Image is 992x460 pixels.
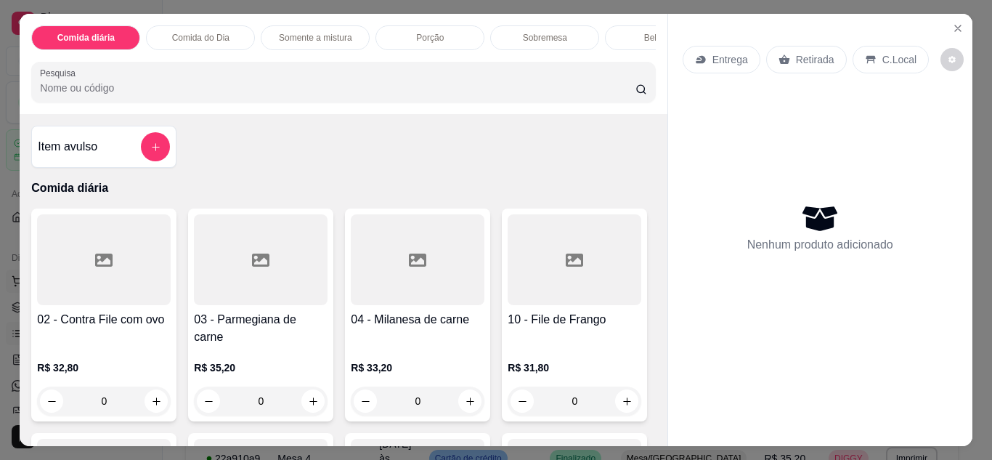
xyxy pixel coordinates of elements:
label: Pesquisa [40,67,81,79]
p: Comida diária [57,32,115,44]
h4: Item avulso [38,138,97,156]
h4: 02 - Contra File com ovo [37,311,171,328]
button: decrease-product-quantity [940,48,964,71]
p: Comida do Dia [172,32,229,44]
p: R$ 32,80 [37,360,171,375]
h4: 04 - Milanesa de carne [351,311,484,328]
button: Close [946,17,969,40]
input: Pesquisa [40,81,635,95]
p: Somente a mistura [279,32,352,44]
p: Comida diária [31,179,655,197]
p: Entrega [712,52,748,67]
p: Porção [416,32,444,44]
p: Sobremesa [523,32,567,44]
p: Nenhum produto adicionado [747,236,893,254]
p: R$ 35,20 [194,360,328,375]
p: R$ 31,80 [508,360,641,375]
p: C.Local [882,52,916,67]
p: R$ 33,20 [351,360,484,375]
p: Bebidas [644,32,675,44]
p: Retirada [796,52,834,67]
h4: 03 - Parmegiana de carne [194,311,328,346]
h4: 10 - File de Frango [508,311,641,328]
button: add-separate-item [141,132,170,161]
